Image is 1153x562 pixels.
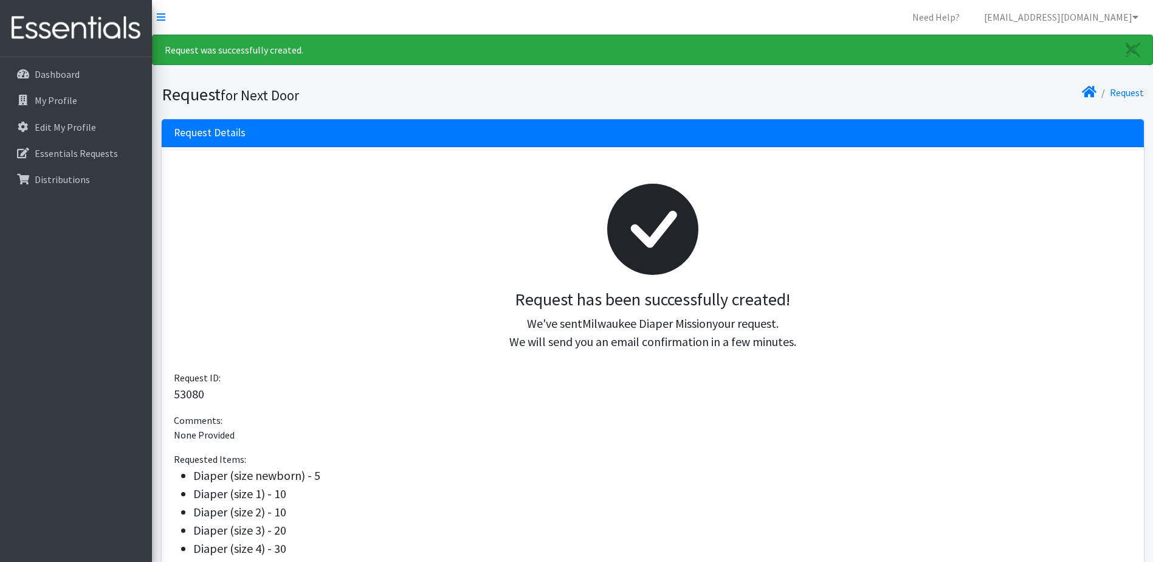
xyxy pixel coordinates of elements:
[35,147,118,159] p: Essentials Requests
[193,539,1132,558] li: Diaper (size 4) - 30
[1113,35,1152,64] a: Close
[582,316,712,331] span: Milwaukee Diaper Mission
[162,84,649,105] h1: Request
[5,141,147,165] a: Essentials Requests
[35,121,96,133] p: Edit My Profile
[35,173,90,186] p: Distributions
[903,5,969,29] a: Need Help?
[174,414,222,426] span: Comments:
[35,68,80,80] p: Dashboard
[1110,86,1144,99] a: Request
[5,88,147,113] a: My Profile
[184,314,1122,351] p: We've sent your request. We will send you an email confirmation in a few minutes.
[193,485,1132,503] li: Diaper (size 1) - 10
[5,8,147,49] img: HumanEssentials
[174,372,221,384] span: Request ID:
[5,115,147,139] a: Edit My Profile
[184,290,1122,310] h3: Request has been successfully created!
[193,521,1132,539] li: Diaper (size 3) - 20
[35,94,77,106] p: My Profile
[152,35,1153,65] div: Request was successfully created.
[174,385,1132,403] p: 53080
[5,167,147,192] a: Distributions
[174,429,235,441] span: None Provided
[193,467,1132,485] li: Diaper (size newborn) - 5
[5,62,147,86] a: Dashboard
[174,453,246,465] span: Requested Items:
[221,86,299,104] small: for Next Door
[193,503,1132,521] li: Diaper (size 2) - 10
[174,127,246,139] h3: Request Details
[974,5,1148,29] a: [EMAIL_ADDRESS][DOMAIN_NAME]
